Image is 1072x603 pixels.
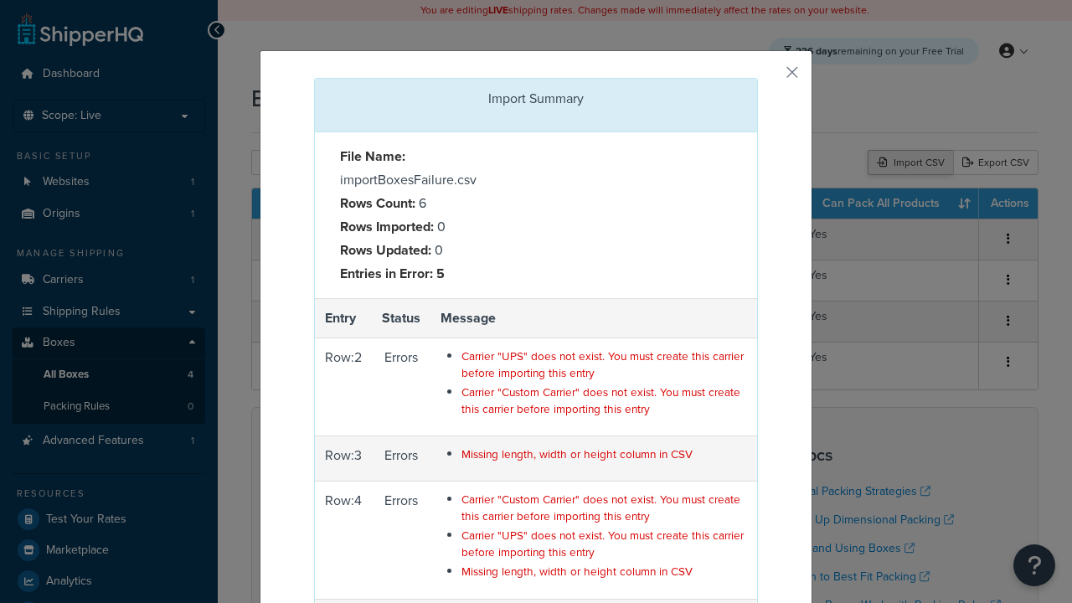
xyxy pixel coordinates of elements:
[372,482,430,599] td: Errors
[315,338,372,436] td: Row: 2
[327,145,536,286] div: importBoxesFailure.csv 6 0 0
[315,482,372,599] td: Row: 4
[372,436,430,482] td: Errors
[430,298,757,338] th: Message
[340,264,445,283] strong: Entries in Error: 5
[461,384,740,416] span: Carrier "Custom Carrier" does not exist. You must create this carrier before importing this entry
[461,563,693,580] span: Missing length, width or height column in CSV
[340,217,434,236] strong: Rows Imported:
[461,527,744,559] span: Carrier "UPS" does not exist. You must create this carrier before importing this entry
[340,193,415,213] strong: Rows Count:
[461,491,740,523] span: Carrier "Custom Carrier" does not exist. You must create this carrier before importing this entry
[327,91,745,106] h3: Import Summary
[315,436,372,482] td: Row: 3
[461,446,693,462] span: Missing length, width or height column in CSV
[461,348,744,380] span: Carrier "UPS" does not exist. You must create this carrier before importing this entry
[372,338,430,436] td: Errors
[315,298,372,338] th: Entry
[372,298,430,338] th: Status
[340,240,431,260] strong: Rows Updated:
[340,147,405,166] strong: File Name:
